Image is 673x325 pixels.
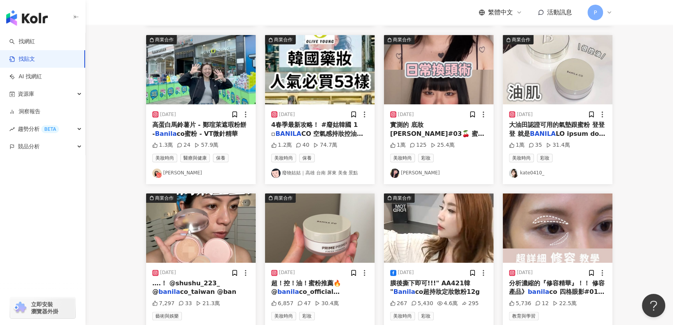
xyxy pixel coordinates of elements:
[437,300,458,307] div: 4.6萬
[271,169,368,178] a: KOL Avatar廢物姑姑｜高雄 台南 屏東 美食 景點
[155,36,174,44] div: 商業合作
[155,194,174,202] div: 商業合作
[265,35,375,104] img: post-image
[296,141,309,149] div: 40
[265,193,375,263] button: 商業合作
[146,35,256,104] button: 商業合作
[537,154,553,162] span: 彩妝
[390,279,470,295] span: 膜後撕下即可!!!" AA421韓 "
[517,111,533,118] div: [DATE]
[384,35,493,104] button: 商業合作
[390,121,484,137] span: 實測的 底妝 [PERSON_NAME]#03🍒 蜜粉
[279,269,295,276] div: [DATE]
[398,269,414,276] div: [DATE]
[546,141,570,149] div: 31.4萬
[509,279,605,295] span: 分析濃縮的『修容精華』！！ 修容產品》
[152,312,182,320] span: 藝術與娛樂
[213,154,228,162] span: 保養
[277,288,299,295] mark: banila
[194,141,218,149] div: 57.9萬
[146,35,256,104] img: post-image
[152,141,173,149] div: 1.3萬
[594,8,597,17] span: P
[9,108,40,116] a: 洞察報告
[9,126,15,132] span: rise
[160,111,176,118] div: [DATE]
[271,154,296,162] span: 美妝時尚
[160,269,176,276] div: [DATE]
[146,193,256,263] img: post-image
[31,301,58,315] span: 立即安裝 瀏覽器外掛
[18,120,59,138] span: 趨勢分析
[265,35,375,104] button: 商業合作
[509,154,534,162] span: 美妝時尚
[271,288,364,313] span: co_official @immemetaiwan #蜜粉 #控油
[509,121,605,137] span: 大油田認證可用的氣墊跟蜜粉 登登登 就是
[315,300,339,307] div: 30.4萬
[152,169,249,178] a: KOL Avatar[PERSON_NAME]
[265,193,375,263] img: post-image
[10,297,75,318] a: chrome extension立即安裝 瀏覽器外掛
[410,141,427,149] div: 125
[178,300,192,307] div: 33
[418,154,434,162] span: 彩妝
[155,130,177,137] mark: Banila
[393,36,411,44] div: 商業合作
[390,300,407,307] div: 267
[535,300,549,307] div: 12
[390,312,415,320] span: 美妝時尚
[9,73,42,81] a: AI 找網紅
[503,35,612,104] button: 商業合作
[299,154,315,162] span: 保養
[384,35,493,104] img: post-image
[18,85,34,103] span: 資源庫
[271,141,292,149] div: 1.2萬
[462,300,479,307] div: 295
[271,279,341,295] span: 超！控！油！蜜粉推薦🔥 @
[503,35,612,104] img: post-image
[274,194,293,202] div: 商業合作
[488,8,513,17] span: 繁體中文
[299,312,315,320] span: 彩妝
[271,130,363,146] span: CO 空氣感持妝控油蜜粉
[271,300,293,307] div: 6,857
[415,288,480,295] span: co超持妝定妝散粉12g
[9,55,35,63] a: 找貼文
[517,269,533,276] div: [DATE]
[509,141,525,149] div: 1萬
[177,130,238,137] span: co蜜粉 - VT微針精華
[509,169,606,178] a: KOL Avatarkate0410_
[152,121,246,137] span: 高蛋白馬鈴薯片 - 鄭瑄茉遮瑕粉餅 -
[393,194,411,202] div: 商業合作
[9,38,35,46] a: search找網紅
[509,130,606,312] span: LO ipsum dolo #sitametcons ad#03 elitseddoeiusmo tempo inci utlaboreetdol magnaaliquaenimadm veni...
[152,169,162,178] img: KOL Avatar
[313,141,337,149] div: 74.7萬
[180,154,210,162] span: 醫療與健康
[275,130,302,137] mark: BANILA
[509,300,531,307] div: 5,736
[528,288,549,295] mark: banila
[271,312,296,320] span: 美妝時尚
[390,154,415,162] span: 美妝時尚
[418,312,434,320] span: 彩妝
[530,130,556,137] mark: BANILA
[390,169,399,178] img: KOL Avatar
[390,141,406,149] div: 1萬
[509,312,539,320] span: 教育與學習
[152,154,177,162] span: 美妝時尚
[159,288,180,295] mark: banila
[41,125,59,133] div: BETA
[180,288,236,295] span: co_taiwan @ban
[393,288,415,295] mark: Banila
[146,193,256,263] button: 商業合作
[547,9,572,16] span: 活動訊息
[509,288,604,304] span: co 四格眼影#01烤奶棕
[503,193,612,263] img: post-image
[6,10,48,26] img: logo
[553,300,577,307] div: 22.5萬
[271,121,358,137] span: 4春季最新攻略！ #廢姑韓國 1 ▫
[177,141,190,149] div: 24
[152,300,174,307] div: 7,297
[390,169,487,178] a: KOL Avatar[PERSON_NAME]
